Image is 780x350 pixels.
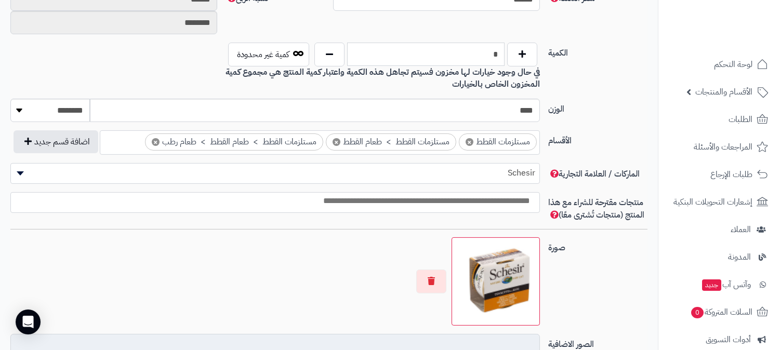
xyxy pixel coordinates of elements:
span: السلات المتروكة [690,305,752,319]
li: مستلزمات القطط > طعام القطط > طعام رطب [145,133,323,151]
span: الماركات / العلامة التجارية [548,168,640,180]
a: لوحة التحكم [665,52,774,77]
span: × [466,138,473,146]
div: Open Intercom Messenger [16,309,41,334]
li: مستلزمات القطط [459,133,537,151]
a: العملاء [665,217,774,242]
span: العملاء [731,222,751,237]
li: مستلزمات القطط > طعام القطط [326,133,456,151]
span: طلبات الإرجاع [710,167,752,182]
span: × [152,138,160,146]
label: الكمية [544,43,652,59]
a: الطلبات [665,107,774,132]
a: وآتس آبجديد [665,272,774,297]
span: Schesir [10,163,540,184]
span: الأقسام والمنتجات [695,85,752,99]
a: طلبات الإرجاع [665,162,774,187]
span: جديد [702,279,721,291]
b: في حال وجود خيارات لها مخزون فسيتم تجاهل هذه الكمية واعتبار كمية المنتج هي مجموع كمية المخزون الخ... [226,66,540,90]
a: المدونة [665,245,774,270]
a: إشعارات التحويلات البنكية [665,190,774,214]
label: صورة [544,237,652,254]
span: وآتس آب [701,277,751,292]
span: الطلبات [729,112,752,127]
span: المدونة [728,250,751,264]
span: 0 [691,307,704,318]
span: أدوات التسويق [706,332,751,347]
span: Schesir [11,165,539,181]
button: اضافة قسم جديد [14,130,98,153]
span: إشعارات التحويلات البنكية [673,195,752,209]
label: الأقسام [544,130,652,147]
a: السلات المتروكة0 [665,300,774,325]
span: لوحة التحكم [714,57,752,72]
label: الوزن [544,99,652,115]
span: المراجعات والأسئلة [694,140,752,154]
span: منتجات مقترحة للشراء مع هذا المنتج (منتجات تُشترى معًا) [548,196,644,221]
span: × [333,138,340,146]
img: 7048ad8759d4ec76e5d258f5e88e4b94d542-100x100.png [456,242,535,321]
a: المراجعات والأسئلة [665,134,774,159]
